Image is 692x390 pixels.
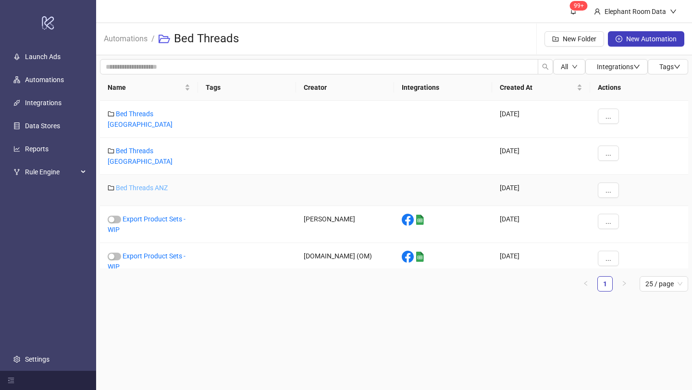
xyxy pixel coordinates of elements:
[605,149,611,157] span: ...
[597,276,613,292] li: 1
[25,122,60,130] a: Data Stores
[13,169,20,175] span: fork
[296,206,394,243] div: [PERSON_NAME]
[578,276,593,292] li: Previous Page
[394,74,492,101] th: Integrations
[542,63,549,70] span: search
[108,252,185,270] a: Export Product Sets - WIP
[100,74,198,101] th: Name
[25,99,62,107] a: Integrations
[616,36,622,42] span: plus-circle
[492,243,590,280] div: [DATE]
[25,162,78,182] span: Rule Engine
[590,74,688,101] th: Actions
[645,277,682,291] span: 25 / page
[570,1,588,11] sup: 1577
[25,53,61,61] a: Launch Ads
[605,112,611,120] span: ...
[605,186,611,194] span: ...
[492,175,590,206] div: [DATE]
[108,110,173,128] a: Bed Threads [GEOGRAPHIC_DATA]
[552,36,559,42] span: folder-add
[583,280,589,286] span: left
[605,255,611,262] span: ...
[597,63,640,71] span: Integrations
[116,184,168,192] a: Bed Threads ANZ
[492,74,590,101] th: Created At
[608,31,684,47] button: New Automation
[659,63,680,71] span: Tags
[617,276,632,292] button: right
[8,377,14,384] span: menu-fold
[605,218,611,225] span: ...
[108,147,173,165] a: Bed Threads [GEOGRAPHIC_DATA]
[108,184,114,191] span: folder
[626,35,677,43] span: New Automation
[500,82,575,93] span: Created At
[492,101,590,138] div: [DATE]
[585,59,648,74] button: Integrationsdown
[598,214,619,229] button: ...
[674,63,680,70] span: down
[598,146,619,161] button: ...
[102,33,149,43] a: Automations
[492,206,590,243] div: [DATE]
[570,8,577,14] span: bell
[563,35,596,43] span: New Folder
[108,110,114,117] span: folder
[159,33,170,45] span: folder-open
[578,276,593,292] button: left
[492,138,590,175] div: [DATE]
[108,147,114,154] span: folder
[561,63,568,71] span: All
[594,8,601,15] span: user
[544,31,604,47] button: New Folder
[25,355,49,363] a: Settings
[25,76,64,84] a: Automations
[670,8,677,15] span: down
[151,24,155,54] li: /
[621,280,627,286] span: right
[108,82,183,93] span: Name
[572,64,578,70] span: down
[617,276,632,292] li: Next Page
[633,63,640,70] span: down
[198,74,296,101] th: Tags
[25,145,49,153] a: Reports
[296,243,394,280] div: [DOMAIN_NAME] (OM)
[640,276,688,292] div: Page Size
[648,59,688,74] button: Tagsdown
[296,74,394,101] th: Creator
[598,183,619,198] button: ...
[108,215,185,233] a: Export Product Sets - WIP
[598,251,619,266] button: ...
[598,277,612,291] a: 1
[174,31,239,47] h3: Bed Threads
[601,6,670,17] div: Elephant Room Data
[598,109,619,124] button: ...
[553,59,585,74] button: Alldown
